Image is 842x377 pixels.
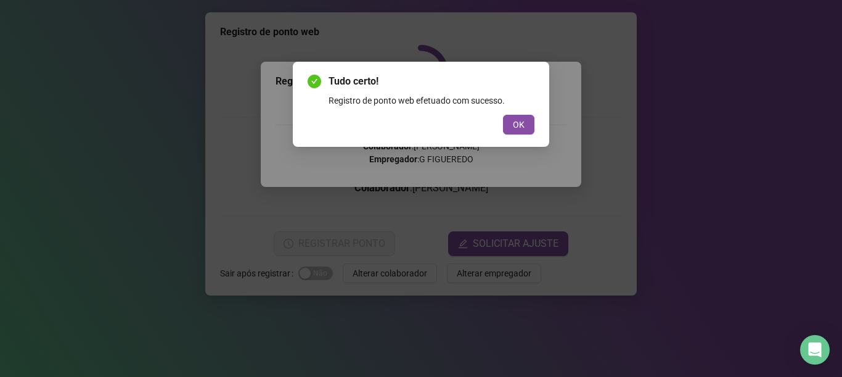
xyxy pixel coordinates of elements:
button: OK [503,115,534,135]
div: Registro de ponto web efetuado com sucesso. [329,94,534,107]
div: Open Intercom Messenger [800,335,830,365]
span: Tudo certo! [329,74,534,89]
span: check-circle [308,75,321,88]
span: OK [513,118,525,131]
